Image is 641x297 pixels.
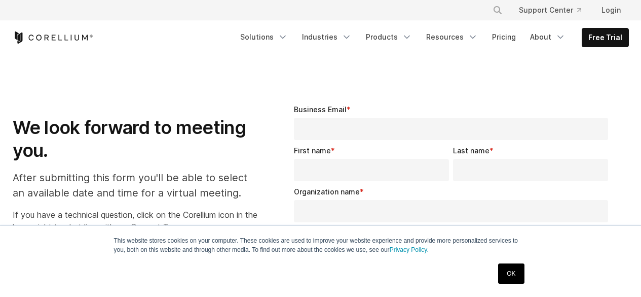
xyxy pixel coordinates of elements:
[13,116,257,162] h1: We look forward to meeting you.
[486,28,522,46] a: Pricing
[294,146,331,155] span: First name
[360,28,418,46] a: Products
[524,28,572,46] a: About
[488,1,507,19] button: Search
[296,28,358,46] a: Industries
[420,28,484,46] a: Resources
[498,263,524,284] a: OK
[453,146,489,155] span: Last name
[294,105,347,114] span: Business Email
[582,28,628,47] a: Free Trial
[234,28,629,47] div: Navigation Menu
[480,1,629,19] div: Navigation Menu
[511,1,589,19] a: Support Center
[294,187,360,196] span: Organization name
[13,209,257,233] p: If you have a technical question, click on the Corellium icon in the lower right to chat live wit...
[234,28,294,46] a: Solutions
[390,246,429,253] a: Privacy Policy.
[13,170,257,201] p: After submitting this form you'll be able to select an available date and time for a virtual meet...
[13,31,93,44] a: Corellium Home
[593,1,629,19] a: Login
[114,236,527,254] p: This website stores cookies on your computer. These cookies are used to improve your website expe...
